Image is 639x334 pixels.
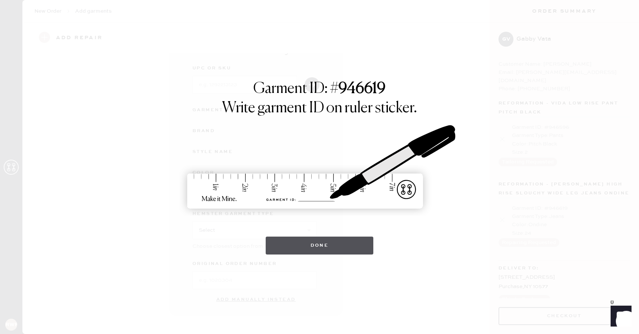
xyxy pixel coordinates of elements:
[253,80,386,99] h1: Garment ID: #
[603,300,636,333] iframe: Front Chat
[266,237,374,255] button: Done
[222,99,417,117] h1: Write garment ID on ruler sticker.
[179,106,460,229] img: ruler-sticker-sharpie.svg
[339,81,386,96] strong: 946619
